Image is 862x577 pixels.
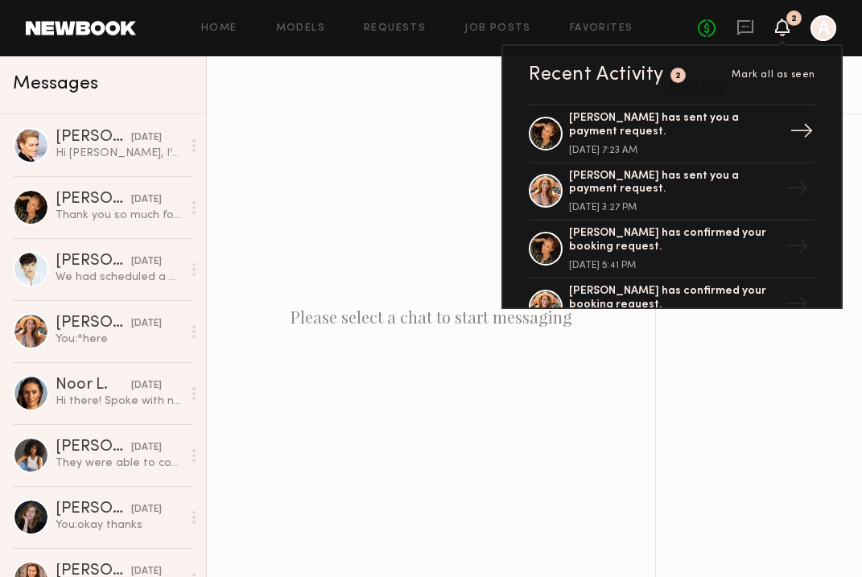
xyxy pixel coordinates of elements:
div: You: *here [56,332,182,347]
div: [DATE] [131,502,162,517]
a: Job Posts [464,23,531,34]
div: → [778,170,815,212]
span: Messages [13,75,98,93]
a: A [810,15,836,41]
div: [DATE] 7:23 AM [569,146,778,155]
a: Favorites [570,23,633,34]
div: [DATE] 3:27 PM [569,203,778,212]
div: [DATE] [131,130,162,146]
div: → [778,286,815,328]
div: [DATE] [131,378,162,394]
div: Recent Activity [529,65,664,84]
a: Models [276,23,325,34]
div: [DATE] [131,440,162,455]
a: [PERSON_NAME] has sent you a payment request.[DATE] 3:27 PM→ [529,163,815,221]
div: You: okay thanks [56,517,182,533]
div: [PERSON_NAME] [56,253,131,270]
div: [DATE] [131,254,162,270]
div: [DATE] 5:41 PM [569,261,778,270]
div: → [778,228,815,270]
span: Mark all as seen [732,70,815,80]
div: They were able to correct it for me! :) [56,455,182,471]
div: [PERSON_NAME] [56,501,131,517]
div: [PERSON_NAME] [56,130,131,146]
div: → [783,113,820,155]
div: [PERSON_NAME] has sent you a payment request. [569,170,778,197]
div: [PERSON_NAME] [56,315,131,332]
div: 2 [675,72,682,80]
a: Requests [364,23,426,34]
div: Thank you so much for the clarity [56,208,182,223]
div: [PERSON_NAME] has confirmed your booking request. [569,227,778,254]
div: Please select a chat to start messaging [207,56,655,577]
div: [DATE] [131,192,162,208]
div: [PERSON_NAME] [56,192,131,208]
a: [PERSON_NAME] has confirmed your booking request.→ [529,278,815,336]
div: 2 [791,14,797,23]
div: [PERSON_NAME] has confirmed your booking request. [569,285,778,312]
a: [PERSON_NAME] has confirmed your booking request.[DATE] 5:41 PM→ [529,220,815,278]
div: Hi [PERSON_NAME], I’m so sorry I missed your message. I had a family emergency a couple weeks ago... [56,146,182,161]
div: Hi there! Spoke with new book, they told me they’ve adjusted it. Sorry for any inconvenience. [56,394,182,409]
a: Home [201,23,237,34]
div: [PERSON_NAME] [56,439,131,455]
div: [DATE] [131,316,162,332]
a: [PERSON_NAME] has sent you a payment request.[DATE] 7:23 AM→ [529,104,815,163]
div: We had scheduled a meeting on Zoom. I was ready to show up at the first one. You asked for a time... [56,270,182,285]
div: Noor L. [56,377,131,394]
div: [PERSON_NAME] has sent you a payment request. [569,112,778,139]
